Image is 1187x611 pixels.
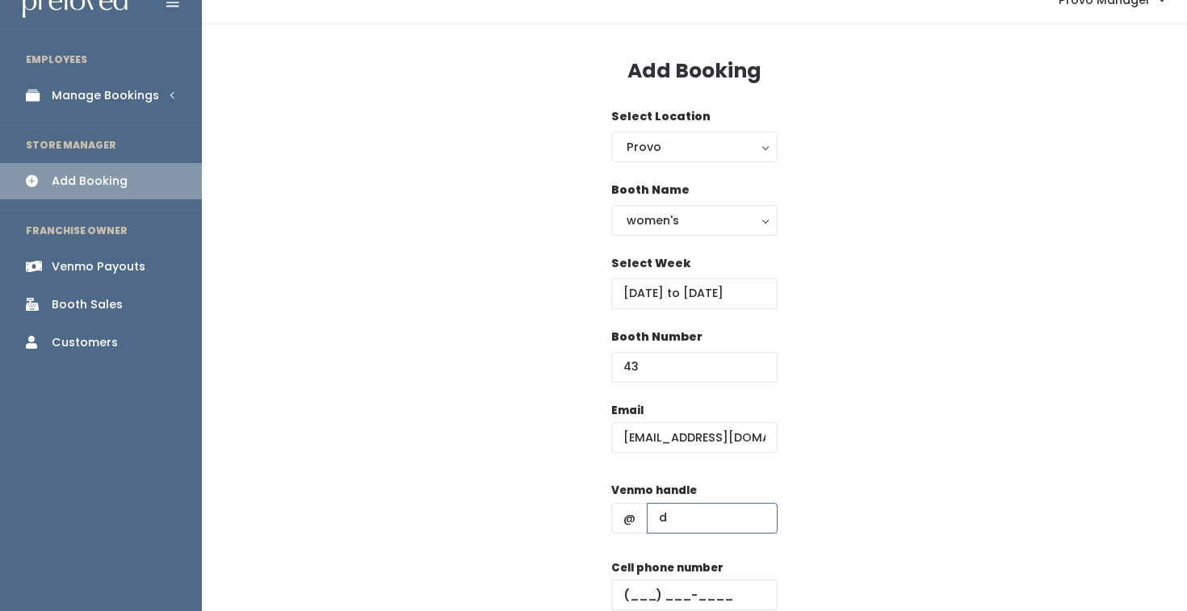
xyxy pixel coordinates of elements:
[52,296,123,313] div: Booth Sales
[611,329,703,345] label: Booth Number
[627,60,761,82] h3: Add Booking
[611,422,778,453] input: @ .
[52,173,128,190] div: Add Booking
[611,205,778,236] button: women's
[611,503,648,534] span: @
[611,483,697,499] label: Venmo handle
[611,132,778,162] button: Provo
[611,403,644,419] label: Email
[52,258,145,275] div: Venmo Payouts
[611,352,778,383] input: Booth Number
[52,87,159,104] div: Manage Bookings
[611,580,778,610] input: (___) ___-____
[611,255,690,272] label: Select Week
[611,108,711,125] label: Select Location
[611,560,724,576] label: Cell phone number
[52,334,118,351] div: Customers
[611,182,690,199] label: Booth Name
[627,211,762,229] div: women's
[627,138,762,156] div: Provo
[611,278,778,309] input: Select week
